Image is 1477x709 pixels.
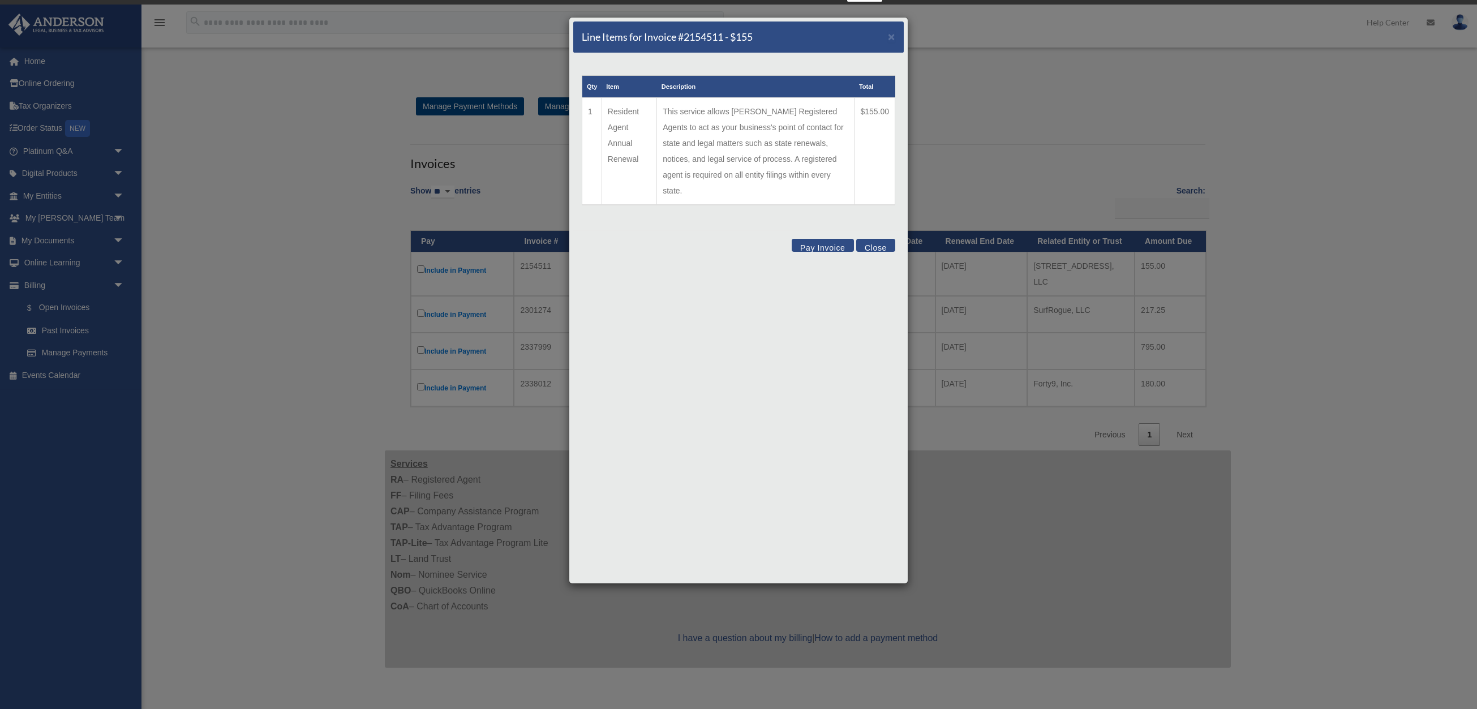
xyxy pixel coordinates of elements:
button: Close [856,239,895,252]
th: Description [657,76,855,98]
th: Qty [582,76,602,98]
span: × [888,30,895,43]
h5: Line Items for Invoice #2154511 - $155 [582,30,753,44]
th: Item [602,76,656,98]
button: Close [888,31,895,42]
td: 1 [582,98,602,205]
td: This service allows [PERSON_NAME] Registered Agents to act as your business's point of contact fo... [657,98,855,205]
td: $155.00 [855,98,895,205]
td: Resident Agent Annual Renewal [602,98,656,205]
button: Pay Invoice [792,239,854,252]
th: Total [855,76,895,98]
